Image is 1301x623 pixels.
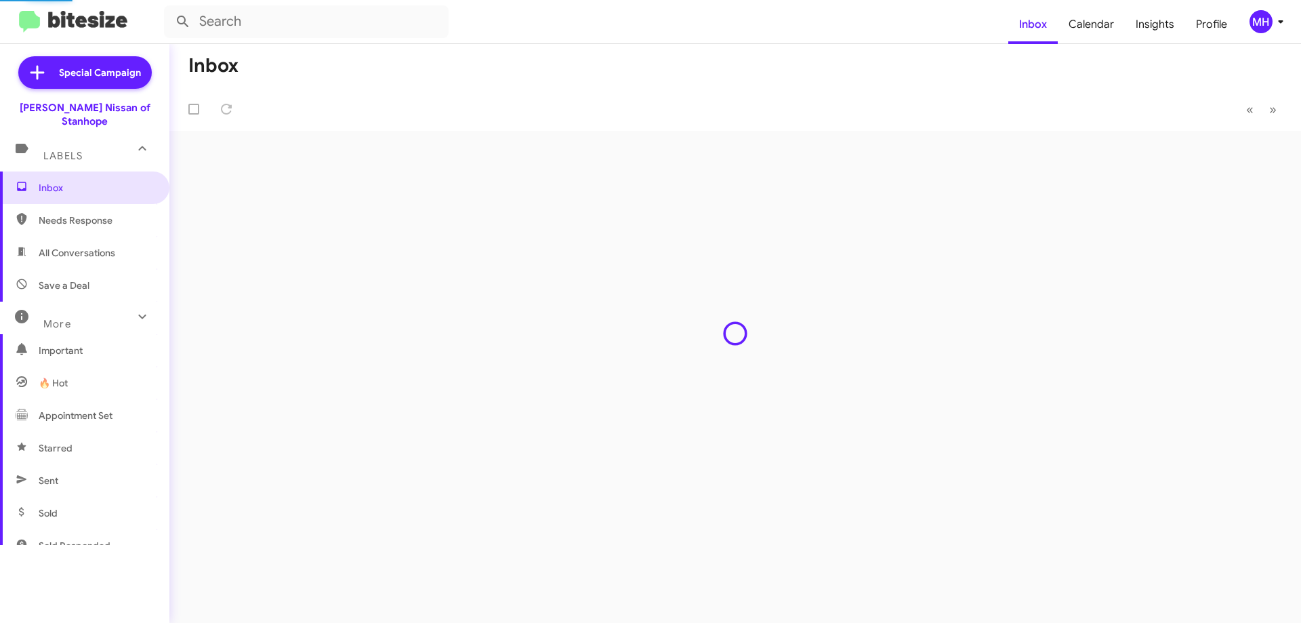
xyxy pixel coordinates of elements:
button: Previous [1238,96,1262,123]
span: » [1269,101,1277,118]
a: Insights [1125,5,1185,44]
span: Inbox [39,181,154,195]
div: MH [1250,10,1273,33]
a: Profile [1185,5,1238,44]
nav: Page navigation example [1239,96,1285,123]
span: Needs Response [39,214,154,227]
button: MH [1238,10,1286,33]
button: Next [1261,96,1285,123]
span: All Conversations [39,246,115,260]
span: Labels [43,150,83,162]
span: « [1246,101,1254,118]
span: Important [39,344,154,357]
span: 🔥 Hot [39,376,68,390]
span: Sold Responded [39,539,110,552]
span: Sent [39,474,58,487]
span: Appointment Set [39,409,112,422]
a: Inbox [1008,5,1058,44]
input: Search [164,5,449,38]
span: Starred [39,441,73,455]
span: Save a Deal [39,279,89,292]
a: Calendar [1058,5,1125,44]
span: Sold [39,506,58,520]
a: Special Campaign [18,56,152,89]
h1: Inbox [188,55,239,77]
span: Special Campaign [59,66,141,79]
span: More [43,318,71,330]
